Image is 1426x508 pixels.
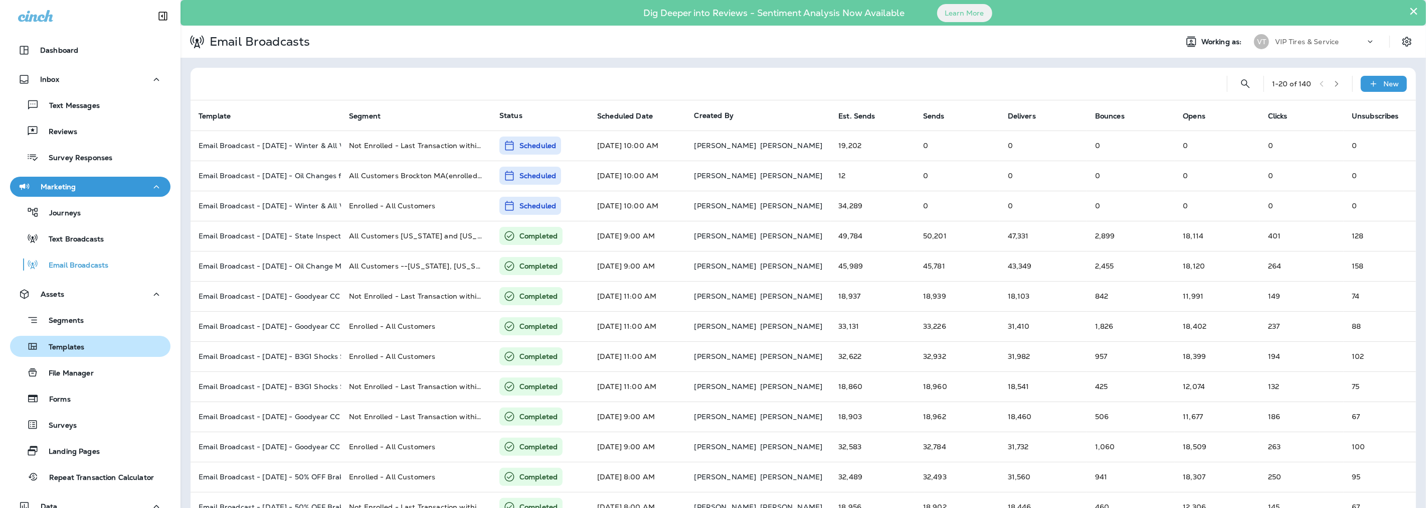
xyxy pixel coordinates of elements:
span: Clicks [1268,111,1301,120]
td: [DATE] 10:00 AM [589,131,686,161]
span: Opens [1183,112,1205,120]
p: Completed [519,231,558,241]
p: Email Broadcast - Sept 2 2025 - Goodyear CC B3G1 and Financing - Not Enrolled [199,413,333,421]
button: Reviews [10,120,170,142]
span: Not Enrolled - Last Transaction within X days [349,292,506,301]
td: 18,103 [1000,281,1087,311]
td: [DATE] 9:00 AM [589,221,686,251]
span: Open rate:55% (Opens/Sends) [1183,322,1206,331]
p: Forms [39,395,71,405]
td: 12 [830,161,915,191]
span: Open rate:36% (Opens/Sends) [1183,231,1203,240]
td: 95 [1344,462,1416,492]
td: 100 [1344,432,1416,462]
p: Journeys [39,209,81,218]
p: Completed [519,351,558,361]
span: Open rate:63% (Opens/Sends) [1183,292,1203,301]
p: Completed [519,442,558,452]
p: Text Broadcasts [39,235,104,244]
button: Dashboard [10,40,170,60]
td: 88 [1344,311,1416,341]
p: Email Broadcast - Sept 15 2025 - Goodyear CC B3G1 and Financing - Enrolled [199,322,333,330]
p: [PERSON_NAME] [694,202,757,210]
p: [PERSON_NAME] [760,292,822,300]
p: Email Broadcasts [39,261,108,271]
span: Open rate:56% (Opens/Sends) [1183,472,1205,481]
td: 19,202 [830,131,915,161]
p: Scheduled [519,141,556,151]
span: Working as: [1201,38,1244,46]
td: [DATE] 9:00 AM [589,251,686,281]
td: 425 [1087,371,1175,402]
button: Learn More [937,4,992,22]
p: Surveys [39,421,77,431]
span: Click rate:1% (Clicks/Opens) [1268,292,1280,301]
p: [PERSON_NAME] [694,172,757,180]
p: Templates [39,343,84,352]
span: Enrolled - All Customers [349,322,435,331]
p: Completed [519,382,558,392]
td: 2,455 [1087,251,1175,281]
td: 50,201 [915,221,1000,251]
span: All Customers --New Hampshire, Massachusetts, and Connecticut [349,262,557,271]
p: [PERSON_NAME] [694,473,757,481]
p: [PERSON_NAME] [694,352,757,360]
td: 34,289 [830,191,915,221]
td: 0 [1000,191,1087,221]
button: Text Broadcasts [10,228,170,249]
span: Click rate:2% (Clicks/Opens) [1268,231,1281,240]
td: 74 [1344,281,1416,311]
button: Segments [10,309,170,331]
td: 0 [1344,161,1416,191]
p: Email Broadcast - Sept 8 2025 - B3G1 Shocks Struts - Enrolled [199,352,333,360]
td: 0 [915,191,1000,221]
span: 0 [1183,171,1188,180]
p: Text Messages [39,101,100,111]
span: Open rate:56% (Opens/Sends) [1183,352,1206,361]
td: 31,732 [1000,432,1087,462]
td: 941 [1087,462,1175,492]
span: Click rate:1% (Clicks/Opens) [1268,382,1279,391]
span: Enrolled - All Customers [349,442,435,451]
span: 0 [1183,141,1188,150]
p: [PERSON_NAME] [694,292,757,300]
span: Open rate:56% (Opens/Sends) [1183,442,1206,451]
button: Forms [10,388,170,409]
p: [PERSON_NAME] [694,262,757,270]
p: Scheduled [519,171,556,181]
td: 45,781 [915,251,1000,281]
p: Email Broadcast - Aug 25 2025 - 50% OFF Brake Pads - Enrolled [199,473,333,481]
p: Segments [39,316,84,326]
button: File Manager [10,362,170,383]
span: Not Enrolled - Last Transaction within X days [349,141,506,150]
p: Completed [519,291,558,301]
p: Reviews [39,128,77,137]
span: Enrolled - All Customers [349,201,435,210]
span: Created By [694,111,734,120]
span: 0 [1183,201,1188,210]
p: Email Broadcast - Oct 1 2025 - Winter & All Weather Tires, Rebates, Financing - Enrolled [199,202,333,210]
td: 0 [915,131,1000,161]
span: Status [499,111,522,120]
td: 18,939 [915,281,1000,311]
td: 31,410 [1000,311,1087,341]
p: Completed [519,261,558,271]
td: 18,962 [915,402,1000,432]
td: 0 [1344,131,1416,161]
td: 0 [1000,161,1087,191]
p: Completed [519,472,558,482]
span: Bounces [1095,112,1125,120]
td: 0 [915,161,1000,191]
p: Completed [519,321,558,331]
td: [DATE] 11:00 AM [589,311,686,341]
td: [DATE] 8:00 AM [589,462,686,492]
span: Click rate:1% (Clicks/Opens) [1268,322,1280,331]
p: [PERSON_NAME] [694,443,757,451]
span: Opens [1183,111,1218,120]
div: VT [1254,34,1269,49]
button: Settings [1398,33,1416,51]
td: 49,784 [830,221,915,251]
p: [PERSON_NAME] [694,383,757,391]
td: 102 [1344,341,1416,371]
span: Delivers [1008,111,1049,120]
